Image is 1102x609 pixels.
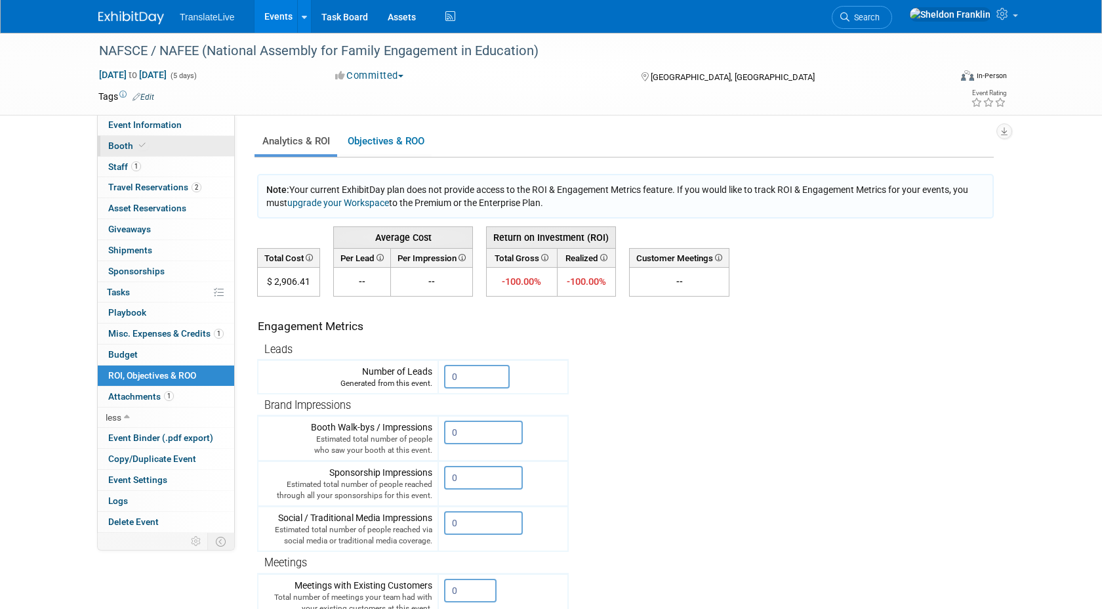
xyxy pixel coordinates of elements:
span: Sponsorships [108,266,165,276]
th: Realized [557,248,615,267]
span: 1 [131,161,141,171]
div: Estimated total number of people who saw your booth at this event. [264,434,432,456]
div: NAFSCE / NAFEE (National Assembly for Family Engagement in Education) [94,39,929,63]
span: -100.00% [567,276,606,287]
span: -- [428,276,435,287]
a: Edit [133,93,154,102]
span: Logs [108,495,128,506]
span: Playbook [108,307,146,318]
td: Tags [98,90,154,103]
span: Attachments [108,391,174,402]
th: Return on Investment (ROI) [487,226,616,248]
span: less [106,412,121,423]
span: [DATE] [DATE] [98,69,167,81]
span: Event Information [108,119,182,130]
a: Shipments [98,240,234,261]
a: Logs [98,491,234,511]
div: Generated from this event. [264,378,432,389]
a: Misc. Expenses & Credits1 [98,324,234,344]
div: Sponsorship Impressions [264,466,432,501]
div: -- [635,275,724,288]
a: Giveaways [98,219,234,240]
i: Booth reservation complete [139,142,146,149]
span: Search [849,12,880,22]
span: Meetings [264,556,307,569]
a: Playbook [98,303,234,323]
td: Personalize Event Tab Strip [185,533,208,550]
div: Estimated total number of people reached through all your sponsorships for this event. [264,479,432,501]
a: Delete Event [98,512,234,532]
span: Note: [266,184,289,195]
a: Event Binder (.pdf export) [98,428,234,448]
span: Giveaways [108,224,151,234]
span: -- [359,276,365,287]
span: (5 days) [169,72,197,80]
th: Customer Meetings [630,248,729,267]
span: Misc. Expenses & Credits [108,328,224,339]
a: Copy/Duplicate Event [98,449,234,469]
a: Staff1 [98,157,234,177]
a: upgrade your Workspace [287,198,389,208]
a: ROI, Objectives & ROO [98,366,234,386]
a: Search [832,6,892,29]
img: Format-Inperson.png [961,70,974,81]
span: Booth [108,140,148,151]
a: Sponsorships [98,261,234,282]
span: Tasks [107,287,130,297]
a: less [98,408,234,428]
span: Leads [264,343,293,356]
span: Brand Impressions [264,399,351,411]
span: Your current ExhibitDay plan does not provide access to the ROI & Engagement Metrics feature. If ... [266,184,968,208]
a: Budget [98,345,234,365]
div: Event Format [872,68,1007,88]
span: TranslateLive [180,12,235,22]
span: Delete Event [108,516,159,527]
span: Staff [108,161,141,172]
span: Event Binder (.pdf export) [108,432,213,443]
span: Event Settings [108,474,167,485]
a: Travel Reservations2 [98,177,234,198]
span: [GEOGRAPHIC_DATA], [GEOGRAPHIC_DATA] [651,72,815,82]
td: $ 2,906.41 [258,268,320,297]
button: Committed [331,69,409,83]
div: Estimated total number of people reached via social media or traditional media coverage. [264,524,432,547]
div: Engagement Metrics [258,318,563,335]
div: Number of Leads [264,365,432,389]
img: ExhibitDay [98,11,164,24]
a: Event Information [98,115,234,135]
div: In-Person [976,71,1007,81]
span: 2 [192,182,201,192]
span: Travel Reservations [108,182,201,192]
th: Total Gross [487,248,558,267]
span: Asset Reservations [108,203,186,213]
a: Analytics & ROI [255,129,337,154]
a: Objectives & ROO [340,129,432,154]
span: 1 [214,329,224,339]
div: Booth Walk-bys / Impressions [264,421,432,456]
span: to [127,70,139,80]
div: Social / Traditional Media Impressions [264,511,432,547]
span: ROI, Objectives & ROO [108,370,196,381]
span: Shipments [108,245,152,255]
a: Booth [98,136,234,156]
span: Budget [108,349,138,360]
img: Sheldon Franklin [909,7,991,22]
div: Event Rating [971,90,1006,96]
a: Attachments1 [98,387,234,407]
td: Toggle Event Tabs [208,533,235,550]
a: Event Settings [98,470,234,490]
th: Average Cost [334,226,473,248]
span: 1 [164,391,174,401]
a: Tasks [98,282,234,303]
span: Copy/Duplicate Event [108,453,196,464]
a: Asset Reservations [98,198,234,219]
th: Per Lead [334,248,391,267]
th: Per Impression [391,248,473,267]
span: -100.00% [502,276,541,287]
th: Total Cost [258,248,320,267]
